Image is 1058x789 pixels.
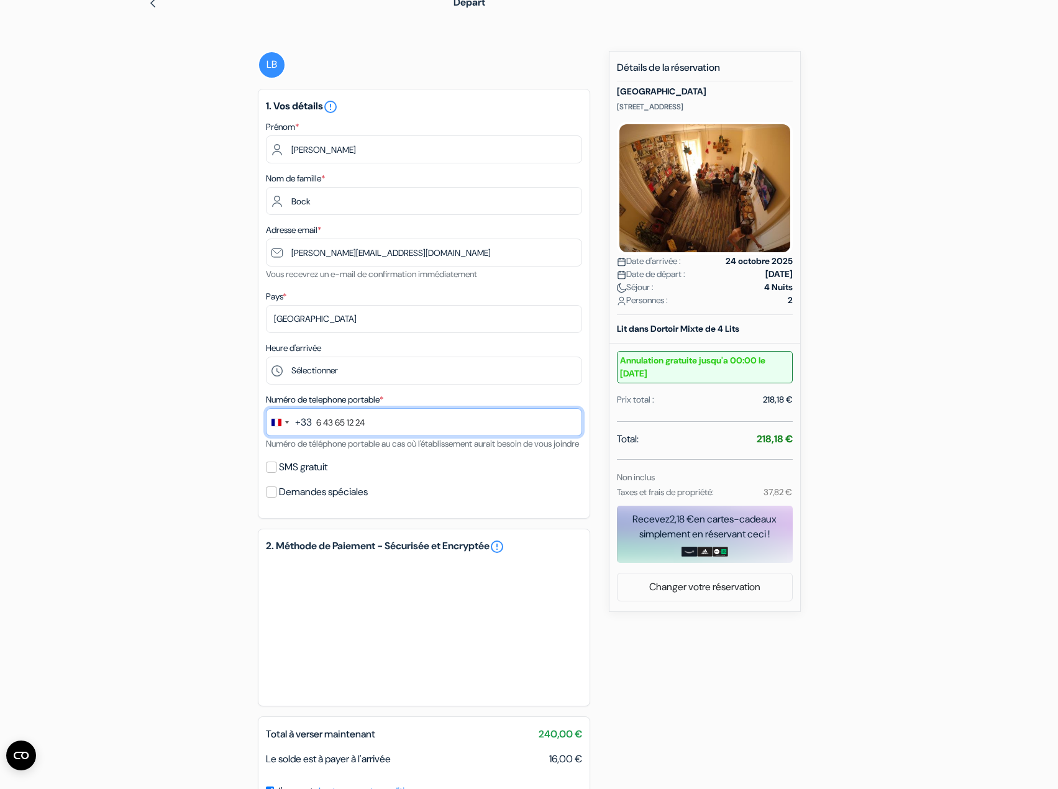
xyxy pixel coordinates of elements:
[266,224,321,237] label: Adresse email
[490,539,504,554] a: error_outline
[266,268,477,280] small: Vous recevrez un e-mail de confirmation immédiatement
[697,547,713,557] img: adidas-card.png
[266,408,582,436] input: 6 12 34 56 78
[765,268,793,281] strong: [DATE]
[617,62,793,81] h5: Détails de la réservation
[266,393,383,406] label: Numéro de telephone portable
[539,727,582,742] span: 240,00 €
[617,323,739,334] b: Lit dans Dortoir Mixte de 4 Lits
[266,121,299,134] label: Prénom
[266,135,582,163] input: Entrez votre prénom
[266,539,582,554] h5: 2. Méthode de Paiement - Sécurisée et Encryptée
[617,351,793,383] small: Annulation gratuite jusqu'a 00:00 le [DATE]
[6,741,36,770] button: Ouvrir le widget CMP
[617,283,626,293] img: moon.svg
[617,294,668,307] span: Personnes :
[266,290,286,303] label: Pays
[258,51,286,79] div: LB
[764,281,793,294] strong: 4 Nuits
[757,432,793,445] strong: 218,18 €
[617,472,655,483] small: Non inclus
[323,99,338,112] a: error_outline
[549,752,582,767] span: 16,00 €
[266,752,391,765] span: Le solde est à payer à l'arrivée
[266,438,579,449] small: Numéro de téléphone portable au cas où l'établissement aurait besoin de vous joindre
[617,512,793,542] div: Recevez en cartes-cadeaux simplement en réservant ceci !
[266,187,582,215] input: Entrer le nom de famille
[682,547,697,557] img: amazon-card-no-text.png
[617,296,626,306] img: user_icon.svg
[713,547,728,557] img: uber-uber-eats-card.png
[617,281,654,294] span: Séjour :
[617,270,626,280] img: calendar.svg
[618,575,792,599] a: Changer votre réservation
[617,432,639,447] span: Total:
[323,99,338,114] i: error_outline
[617,86,793,97] h5: [GEOGRAPHIC_DATA]
[279,458,327,476] label: SMS gratuit
[266,342,321,355] label: Heure d'arrivée
[617,486,714,498] small: Taxes et frais de propriété:
[617,268,685,281] span: Date de départ :
[670,513,694,526] span: 2,18 €
[617,255,681,268] span: Date d'arrivée :
[763,393,793,406] div: 218,18 €
[279,483,368,501] label: Demandes spéciales
[617,102,793,112] p: [STREET_ADDRESS]
[617,257,626,267] img: calendar.svg
[788,294,793,307] strong: 2
[263,557,585,698] iframe: Cadre de saisie sécurisé pour le paiement
[266,727,375,741] span: Total à verser maintenant
[726,255,793,268] strong: 24 octobre 2025
[266,172,325,185] label: Nom de famille
[267,409,312,436] button: Change country, selected France (+33)
[266,99,582,114] h5: 1. Vos détails
[266,239,582,267] input: Entrer adresse e-mail
[295,415,312,430] div: +33
[764,486,792,498] small: 37,82 €
[617,393,654,406] div: Prix total :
